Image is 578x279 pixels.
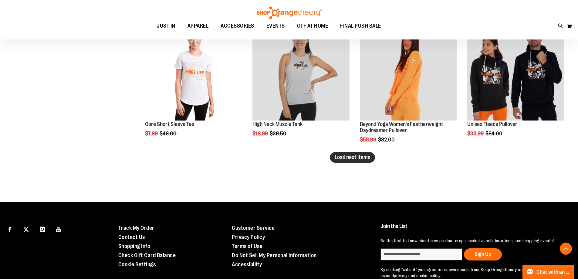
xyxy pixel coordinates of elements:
[118,225,154,231] a: Track My Order
[21,223,32,234] a: Visit our X page
[485,131,503,137] span: $84.00
[360,137,377,143] span: $58.99
[266,19,285,33] span: EVENTS
[522,265,575,279] button: Chat with an Expert
[249,21,353,152] div: product
[252,24,350,121] img: Product image for High Neck Muscle Tank
[142,21,245,152] div: product
[23,227,29,232] img: Twitter
[360,24,457,121] img: Product image for Beyond Yoga Womens Featherweight Daydreamer Pullover
[467,24,564,122] a: Product image for Unisex Fleece PulloverSALE
[560,243,572,255] button: Back To Top
[330,152,375,163] button: Load next items
[464,21,567,152] div: product
[380,223,564,235] h4: Join the List
[118,261,156,267] a: Cookie Settings
[181,19,215,33] a: APPAREL
[151,19,181,33] a: JUST IN
[252,24,350,122] a: Product image for High Neck Muscle Tank
[464,248,502,260] button: Sign Up
[232,243,262,249] a: Terms of Use
[380,267,562,278] a: terms of use
[232,261,262,267] a: Accessibility
[334,19,387,33] a: FINAL PUSH SALE
[536,269,571,275] span: Chat with an Expert
[335,154,370,160] span: Load next items
[475,251,491,257] span: Sign Up
[160,131,177,137] span: $46.00
[252,121,303,127] a: High Neck Muscle Tank
[291,19,334,33] a: OTF AT HOME
[145,24,242,122] a: Product image for Core Short Sleeve Tee
[5,223,15,234] a: Visit our Facebook page
[270,131,287,137] span: $39.50
[378,137,396,143] span: $82.00
[37,223,48,234] a: Visit our Instagram page
[380,248,462,260] input: enter email
[232,225,275,231] a: Customer Service
[260,19,291,33] a: EVENTS
[221,19,254,33] span: ACCESSORIES
[232,252,317,258] a: Do Not Sell My Personal Information
[380,267,564,279] p: By clicking "submit" you agree to receive emails from Shop Orangetheory and accept our and
[215,19,260,33] a: ACCESSORIES
[380,238,564,244] p: Be the first to know about new product drops, exclusive collaborations, and shopping events!
[357,21,460,158] div: product
[340,19,381,33] span: FINAL PUSH SALE
[145,131,159,137] span: $7.99
[360,121,443,133] a: Beyond Yoga Women's Featherweight Daydreamer Pullover
[118,234,145,240] a: Contact Us
[297,19,328,33] span: OTF AT HOME
[252,131,269,137] span: $16.99
[360,24,457,122] a: Product image for Beyond Yoga Womens Featherweight Daydreamer PulloverSALE
[467,121,517,127] a: Unisex Fleece Pullover
[145,24,242,121] img: Product image for Core Short Sleeve Tee
[467,24,564,121] img: Product image for Unisex Fleece Pullover
[394,273,441,278] a: privacy and cookie policy.
[145,121,194,127] a: Core Short Sleeve Tee
[256,6,323,19] img: Shop Orangetheory
[188,19,209,33] span: APPAREL
[467,131,485,137] span: $33.99
[118,243,150,249] a: Shopping Info
[53,223,64,234] a: Visit our Youtube page
[118,252,176,258] a: Check Gift Card Balance
[157,19,175,33] span: JUST IN
[232,234,265,240] a: Privacy Policy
